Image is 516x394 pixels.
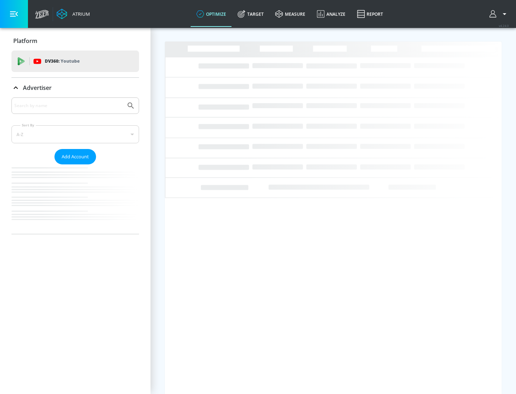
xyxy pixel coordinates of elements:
[57,9,90,19] a: Atrium
[351,1,389,27] a: Report
[311,1,351,27] a: Analyze
[14,101,123,110] input: Search by name
[269,1,311,27] a: measure
[11,164,139,234] nav: list of Advertiser
[45,57,80,65] p: DV360:
[11,51,139,72] div: DV360: Youtube
[20,123,36,128] label: Sort By
[23,84,52,92] p: Advertiser
[70,11,90,17] div: Atrium
[191,1,232,27] a: optimize
[11,31,139,51] div: Platform
[232,1,269,27] a: Target
[61,57,80,65] p: Youtube
[499,24,509,28] span: v 4.24.0
[11,125,139,143] div: A-Z
[11,78,139,98] div: Advertiser
[11,97,139,234] div: Advertiser
[54,149,96,164] button: Add Account
[62,153,89,161] span: Add Account
[13,37,37,45] p: Platform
